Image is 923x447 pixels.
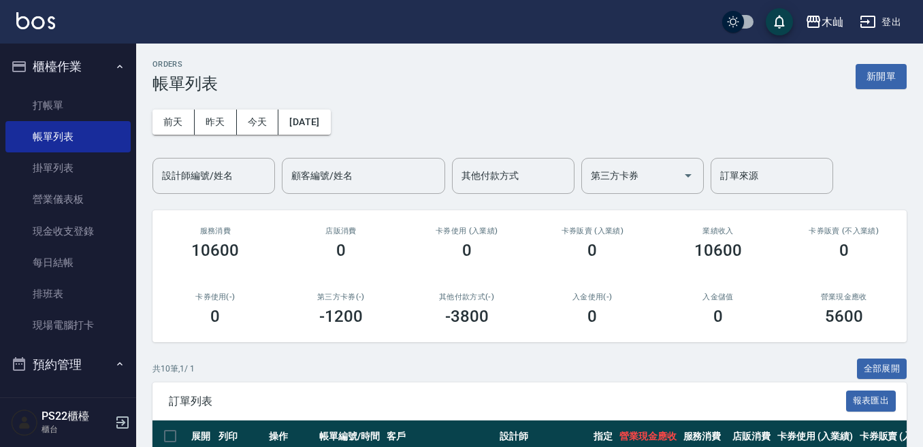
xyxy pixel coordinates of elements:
h3: 0 [462,241,472,260]
h2: 入金儲值 [672,293,765,301]
h3: 0 [839,241,849,260]
h3: 帳單列表 [152,74,218,93]
a: 預約管理 [5,387,131,418]
a: 新開單 [856,69,907,82]
button: save [766,8,793,35]
h3: -3800 [445,307,489,326]
img: Logo [16,12,55,29]
div: 木屾 [822,14,843,31]
h2: 入金使用(-) [546,293,639,301]
h3: 0 [713,307,723,326]
h3: 10600 [694,241,742,260]
h2: 其他付款方式(-) [420,293,513,301]
a: 現場電腦打卡 [5,310,131,341]
h2: 營業現金應收 [797,293,890,301]
button: [DATE] [278,110,330,135]
img: Person [11,409,38,436]
button: Open [677,165,699,186]
a: 報表匯出 [846,394,896,407]
button: 登出 [854,10,907,35]
h3: 服務消費 [169,227,262,235]
h2: ORDERS [152,60,218,69]
button: 昨天 [195,110,237,135]
a: 掛單列表 [5,152,131,184]
button: 今天 [237,110,279,135]
a: 每日結帳 [5,247,131,278]
h2: 業績收入 [672,227,765,235]
a: 營業儀表板 [5,184,131,215]
h3: 5600 [825,307,863,326]
h2: 卡券使用 (入業績) [420,227,513,235]
span: 訂單列表 [169,395,846,408]
button: 預約管理 [5,347,131,382]
h3: 0 [336,241,346,260]
h3: 0 [587,307,597,326]
button: 前天 [152,110,195,135]
p: 櫃台 [42,423,111,435]
button: 木屾 [800,8,849,36]
a: 打帳單 [5,90,131,121]
h2: 第三方卡券(-) [295,293,388,301]
h5: PS22櫃檯 [42,410,111,423]
h3: 0 [210,307,220,326]
h2: 卡券使用(-) [169,293,262,301]
h2: 卡券販賣 (不入業績) [797,227,890,235]
button: 報表匯出 [846,391,896,412]
a: 現金收支登錄 [5,216,131,247]
h3: -1200 [319,307,363,326]
a: 帳單列表 [5,121,131,152]
button: 新開單 [856,64,907,89]
a: 排班表 [5,278,131,310]
h3: 0 [587,241,597,260]
p: 共 10 筆, 1 / 1 [152,363,195,375]
h3: 10600 [191,241,239,260]
h2: 店販消費 [295,227,388,235]
button: 櫃檯作業 [5,49,131,84]
button: 全部展開 [857,359,907,380]
h2: 卡券販賣 (入業績) [546,227,639,235]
